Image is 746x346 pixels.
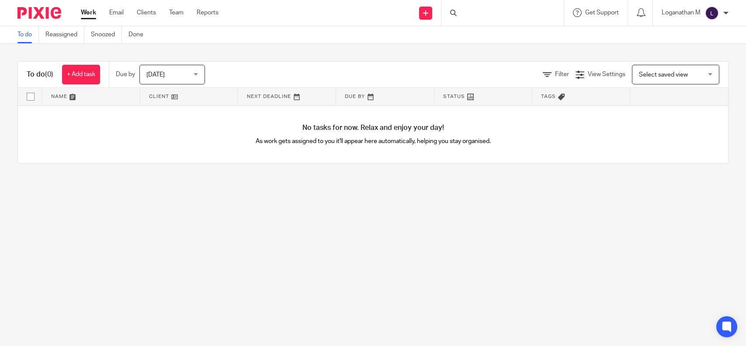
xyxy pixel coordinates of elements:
a: Email [109,8,124,17]
span: (0) [45,71,53,78]
a: To do [17,26,39,43]
a: Reports [197,8,219,17]
a: Snoozed [91,26,122,43]
a: + Add task [62,65,100,84]
img: svg%3E [705,6,719,20]
span: Filter [555,71,569,77]
span: Get Support [585,10,619,16]
span: View Settings [588,71,625,77]
p: Loganathan M [662,8,701,17]
span: Select saved view [639,72,688,78]
a: Team [169,8,184,17]
a: Done [128,26,150,43]
p: Due by [116,70,135,79]
a: Reassigned [45,26,84,43]
a: Work [81,8,96,17]
h1: To do [27,70,53,79]
span: [DATE] [146,72,165,78]
a: Clients [137,8,156,17]
span: Tags [541,94,556,99]
h4: No tasks for now. Relax and enjoy your day! [18,123,728,133]
img: Pixie [17,7,61,19]
p: As work gets assigned to you it'll appear here automatically, helping you stay organised. [195,137,551,146]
